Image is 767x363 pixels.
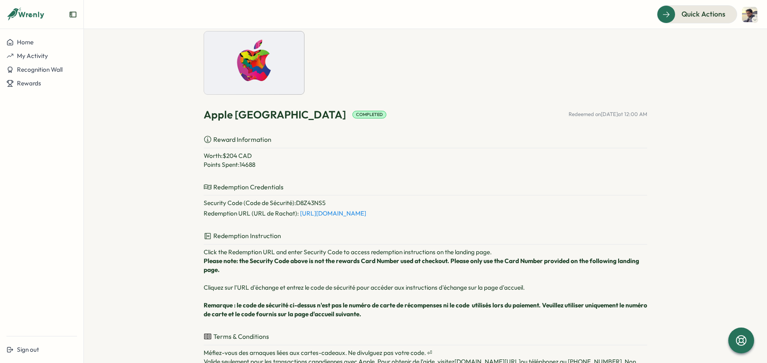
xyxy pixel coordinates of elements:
button: Expand sidebar [69,10,77,19]
a: [URL][DOMAIN_NAME] [300,210,366,217]
p: Redemption Instruction [204,231,647,245]
p: Redeemed on [DATE] at 12:00 AM [569,111,647,118]
strong: Remarque : le code de sécurité ci-dessus n'est pas le numéro de carte de récompenses ni le code u... [204,301,647,318]
p: Apple [GEOGRAPHIC_DATA] [204,108,346,122]
span: Home [17,38,33,46]
img: Fahim Shahriar [742,7,757,22]
span: My Activity [17,52,48,60]
div: Completed [352,111,386,118]
div: Cliquez sur l'URL d'échange et entrez le code de sécurité pour accéder aux instructions d'échange... [204,283,647,292]
p: Terms & Conditions [204,332,647,345]
p: Méfiez-vous des arnaques liées aux cartes-cadeaux. Ne divulguez pas votre code. ⏎ [204,348,647,357]
span: Rewards [17,79,41,87]
p: Reward Information [204,135,647,148]
img: Apple Canada [204,31,304,95]
p: Security Code (Code de Sécurité) : D8Z43NS5 [204,199,647,207]
span: Sign out [17,346,39,353]
p: Points Spent: 14688 [204,160,647,169]
button: Quick Actions [657,5,737,23]
p: Worth: $ 204 CAD [204,151,647,160]
span: Quick Actions [682,9,725,19]
p: Redemption Credentials [204,182,647,196]
span: Recognition Wall [17,66,63,73]
strong: Please note: the Security Code above is not the rewards Card Number used at checkout. Please only... [204,257,639,274]
p: Click the Redemption URL and enter Security Code to access redemption instructions on the landing... [204,248,647,257]
p: Redemption URL (URL de Rachat) : [204,209,647,218]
